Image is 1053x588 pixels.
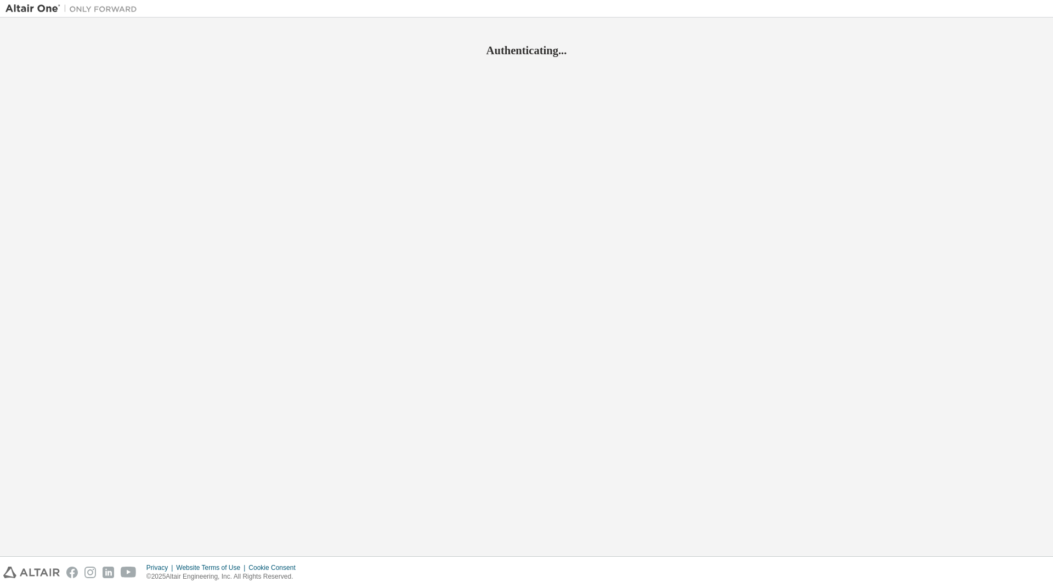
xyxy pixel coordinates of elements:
h2: Authenticating... [5,43,1048,58]
img: altair_logo.svg [3,567,60,578]
div: Privacy [146,563,176,572]
div: Cookie Consent [248,563,302,572]
img: facebook.svg [66,567,78,578]
img: linkedin.svg [103,567,114,578]
img: youtube.svg [121,567,137,578]
p: © 2025 Altair Engineering, Inc. All Rights Reserved. [146,572,302,581]
img: instagram.svg [84,567,96,578]
div: Website Terms of Use [176,563,248,572]
img: Altair One [5,3,143,14]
